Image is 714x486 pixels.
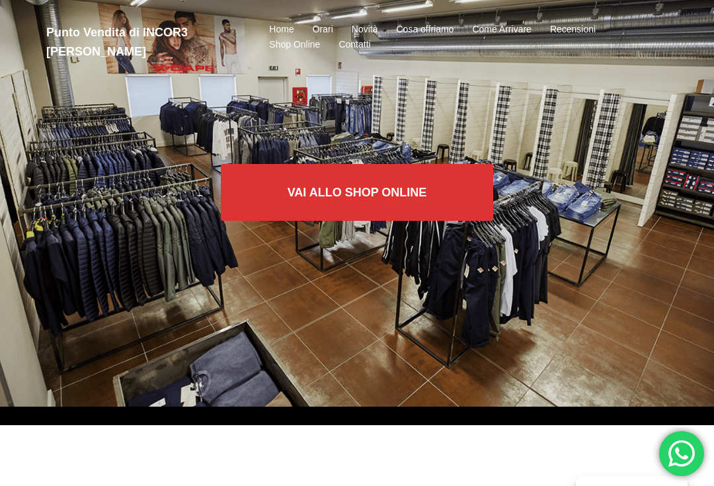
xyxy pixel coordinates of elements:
a: Vai allo SHOP ONLINE [221,164,494,221]
a: Contatti [338,37,370,53]
a: Cosa offriamo [397,22,454,38]
a: Orari [313,22,333,38]
h2: Punto Vendita di INCOR3 [PERSON_NAME] [46,23,240,61]
a: Novità [352,22,378,38]
a: Home [269,22,294,38]
a: Shop Online [269,37,320,53]
a: Come Arrivare [472,22,531,38]
a: Recensioni [550,22,596,38]
div: 'Hai [659,431,704,476]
